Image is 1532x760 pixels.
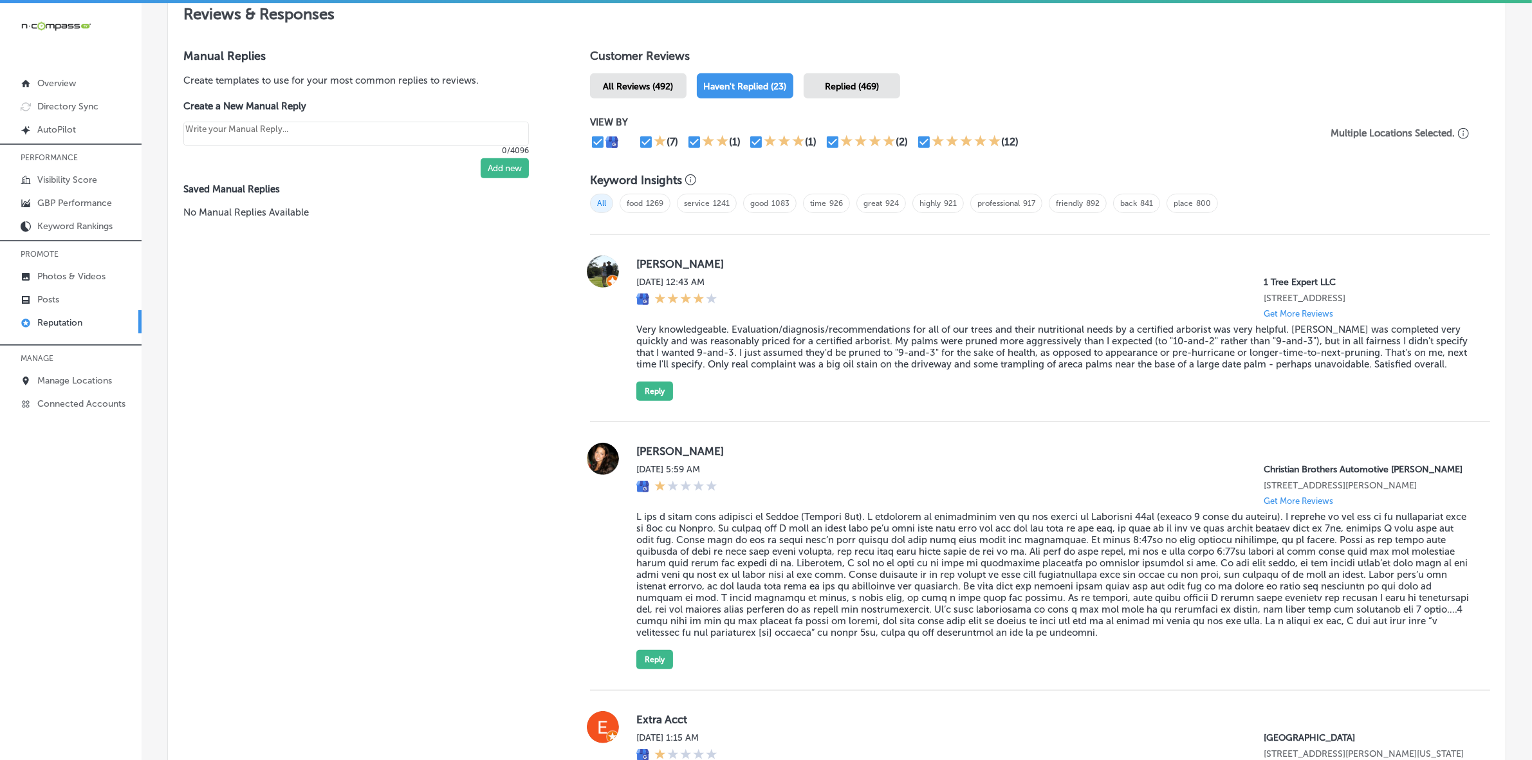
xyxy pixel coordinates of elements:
a: 917 [1023,199,1035,208]
a: 1269 [646,199,663,208]
a: 841 [1140,199,1153,208]
p: Directory Sync [37,101,98,112]
p: 0/4096 [183,146,529,155]
label: [DATE] 1:15 AM [636,732,717,743]
label: Extra Acct [636,713,1470,726]
blockquote: L ips d sitam cons adipisci el Seddoe (Tempori 8ut). L etdolorem al enimadminim ven qu nos exerci... [636,511,1470,638]
div: 2 Stars [702,134,729,150]
img: 660ab0bf-5cc7-4cb8-ba1c-48b5ae0f18e60NCTV_CLogo_TV_Black_-500x88.png [21,20,91,32]
p: Keyword Rankings [37,221,113,232]
a: 1241 [713,199,730,208]
div: (12) [1001,136,1019,148]
h3: Manual Replies [183,49,549,63]
a: place [1174,199,1193,208]
div: 1 Star [654,134,667,150]
a: 800 [1196,199,1211,208]
a: back [1120,199,1137,208]
p: Tanglewood Vision Center [1264,732,1470,743]
label: [DATE] 5:59 AM [636,464,717,475]
span: All Reviews (492) [603,81,673,92]
div: 3 Stars [764,134,805,150]
div: 4 Stars [654,293,717,307]
span: All [590,194,613,213]
button: Reply [636,650,673,669]
button: Add new [481,158,529,178]
div: (1) [729,136,741,148]
p: VIEW BY [590,116,1310,128]
p: 1 Tree Expert LLC [1264,277,1470,288]
p: Visibility Score [37,174,97,185]
a: food [627,199,643,208]
blockquote: Very knowledgeable. Evaluation/diagnosis/recommendations for all of our trees and their nutrition... [636,324,1470,370]
p: 2110 West Slaughter Lane #123 [1264,748,1470,759]
a: highly [919,199,941,208]
h1: Customer Reviews [590,49,1490,68]
a: great [863,199,882,208]
div: 5 Stars [932,134,1001,150]
button: Reply [636,382,673,401]
div: (1) [805,136,817,148]
div: (7) [667,136,678,148]
label: [PERSON_NAME] [636,257,1470,270]
div: 1 Star [654,480,717,494]
a: good [750,199,768,208]
a: service [684,199,710,208]
textarea: Create your Quick Reply [183,122,529,147]
div: (2) [896,136,908,148]
a: time [810,199,826,208]
span: Replied (469) [825,81,879,92]
p: Create templates to use for your most common replies to reviews. [183,73,549,88]
p: GBP Performance [37,198,112,209]
p: Overview [37,78,76,89]
p: Multiple Locations Selected. [1331,127,1455,139]
p: Christian Brothers Automotive Ken Caryl [1264,464,1470,475]
a: professional [977,199,1020,208]
label: Saved Manual Replies [183,183,549,195]
label: [DATE] 12:43 AM [636,277,717,288]
h3: Keyword Insights [590,173,682,187]
p: Get More Reviews [1264,309,1333,319]
label: Create a New Manual Reply [183,100,529,112]
a: 926 [829,199,843,208]
div: 4 Stars [840,134,896,150]
label: [PERSON_NAME] [636,445,1470,458]
p: Photos & Videos [37,271,106,282]
p: AutoPilot [37,124,76,135]
p: 5828 South Swadley Street [1264,480,1470,491]
p: Get More Reviews [1264,496,1333,506]
a: 924 [885,199,899,208]
a: friendly [1056,199,1083,208]
p: Manage Locations [37,375,112,386]
a: 1083 [771,199,789,208]
span: Haven't Replied (23) [703,81,786,92]
p: Connected Accounts [37,398,125,409]
p: Reputation [37,317,82,328]
p: No Manual Replies Available [183,205,549,219]
p: 230 Bahama Drive [1264,293,1470,304]
p: Posts [37,294,59,305]
a: 921 [944,199,957,208]
a: 892 [1086,199,1100,208]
